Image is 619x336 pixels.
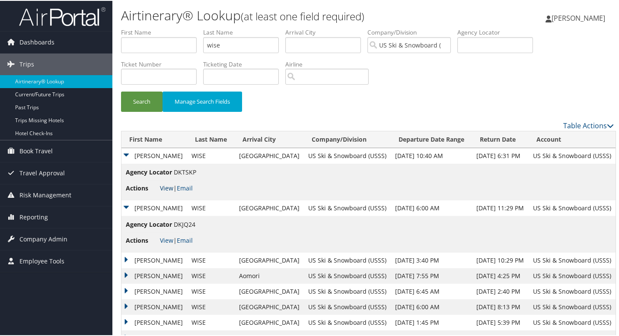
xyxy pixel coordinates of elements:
[121,283,187,298] td: [PERSON_NAME]
[187,267,235,283] td: WISE
[163,91,242,111] button: Manage Search Fields
[391,298,472,314] td: [DATE] 6:00 AM
[121,27,203,36] label: First Name
[126,183,158,192] span: Actions
[472,147,529,163] td: [DATE] 6:31 PM
[177,183,193,191] a: Email
[174,167,196,175] span: DKTSKP
[391,314,472,330] td: [DATE] 1:45 PM
[174,219,195,228] span: DKJQ24
[235,200,304,215] td: [GEOGRAPHIC_DATA]
[19,31,54,52] span: Dashboards
[285,59,375,68] label: Airline
[126,219,172,228] span: Agency Locator
[304,130,391,147] th: Company/Division
[187,298,235,314] td: WISE
[121,6,450,24] h1: Airtinerary® Lookup
[203,27,285,36] label: Last Name
[235,130,304,147] th: Arrival City: activate to sort column ascending
[19,6,105,26] img: airportal-logo.png
[235,283,304,298] td: [GEOGRAPHIC_DATA]
[391,147,472,163] td: [DATE] 10:40 AM
[563,120,614,130] a: Table Actions
[235,267,304,283] td: Aomori
[391,130,472,147] th: Departure Date Range: activate to sort column ascending
[121,147,187,163] td: [PERSON_NAME]
[367,27,457,36] label: Company/Division
[391,252,472,267] td: [DATE] 3:40 PM
[472,200,529,215] td: [DATE] 11:29 PM
[19,184,71,205] span: Risk Management
[121,298,187,314] td: [PERSON_NAME]
[203,59,285,68] label: Ticketing Date
[187,283,235,298] td: WISE
[285,27,367,36] label: Arrival City
[160,183,173,191] a: View
[529,252,616,267] td: US Ski & Snowboard (USSS)
[472,267,529,283] td: [DATE] 4:25 PM
[19,53,34,74] span: Trips
[121,59,203,68] label: Ticket Number
[472,298,529,314] td: [DATE] 8:13 PM
[121,200,187,215] td: [PERSON_NAME]
[121,267,187,283] td: [PERSON_NAME]
[304,147,391,163] td: US Ski & Snowboard (USSS)
[126,167,172,176] span: Agency Locator
[235,252,304,267] td: [GEOGRAPHIC_DATA]
[391,267,472,283] td: [DATE] 7:55 PM
[19,139,53,161] span: Book Travel
[121,252,187,267] td: [PERSON_NAME]
[304,252,391,267] td: US Ski & Snowboard (USSS)
[235,298,304,314] td: [GEOGRAPHIC_DATA]
[304,200,391,215] td: US Ski & Snowboard (USSS)
[235,314,304,330] td: [GEOGRAPHIC_DATA]
[529,283,616,298] td: US Ski & Snowboard (USSS)
[177,235,193,244] a: Email
[529,130,616,147] th: Account: activate to sort column ascending
[304,314,391,330] td: US Ski & Snowboard (USSS)
[121,91,163,111] button: Search
[187,130,235,147] th: Last Name: activate to sort column ascending
[304,267,391,283] td: US Ski & Snowboard (USSS)
[552,13,605,22] span: [PERSON_NAME]
[391,283,472,298] td: [DATE] 6:45 AM
[235,147,304,163] td: [GEOGRAPHIC_DATA]
[160,235,173,244] a: View
[529,314,616,330] td: US Ski & Snowboard (USSS)
[529,267,616,283] td: US Ski & Snowboard (USSS)
[241,8,364,22] small: (at least one field required)
[126,235,158,244] span: Actions
[187,314,235,330] td: WISE
[472,283,529,298] td: [DATE] 2:40 PM
[19,228,67,249] span: Company Admin
[304,283,391,298] td: US Ski & Snowboard (USSS)
[121,314,187,330] td: [PERSON_NAME]
[19,206,48,227] span: Reporting
[187,147,235,163] td: WISE
[160,235,193,244] span: |
[529,200,616,215] td: US Ski & Snowboard (USSS)
[187,200,235,215] td: WISE
[304,298,391,314] td: US Ski & Snowboard (USSS)
[472,314,529,330] td: [DATE] 5:39 PM
[529,298,616,314] td: US Ski & Snowboard (USSS)
[391,200,472,215] td: [DATE] 6:00 AM
[160,183,193,191] span: |
[546,4,614,30] a: [PERSON_NAME]
[19,162,65,183] span: Travel Approval
[472,130,529,147] th: Return Date: activate to sort column ascending
[457,27,539,36] label: Agency Locator
[187,252,235,267] td: WISE
[19,250,64,271] span: Employee Tools
[121,130,187,147] th: First Name: activate to sort column ascending
[472,252,529,267] td: [DATE] 10:29 PM
[529,147,616,163] td: US Ski & Snowboard (USSS)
